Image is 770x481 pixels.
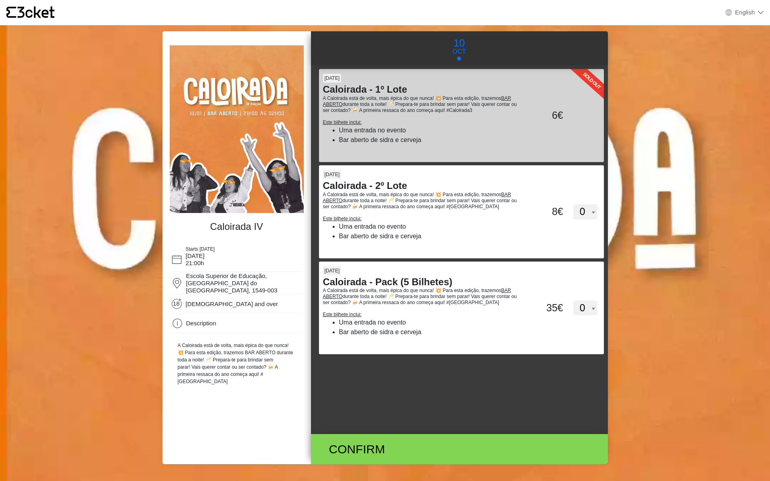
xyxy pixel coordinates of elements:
[323,95,511,107] u: BAR ABERTO
[453,47,466,57] p: Oct
[339,126,525,135] li: Uma entrada no evento
[323,192,511,203] u: BAR ABERTO
[524,300,565,316] div: 35€
[323,216,362,221] u: Este bilhete inclui:
[323,170,341,179] span: [DATE]
[323,192,525,210] p: A Caloirada está de volta, mais épica do que nunca! 💥 Para esta edição, trazemos durante toda a n...
[453,36,466,51] p: 10
[186,300,278,308] span: [DEMOGRAPHIC_DATA] and over
[573,300,597,316] select: [DATE] Caloirada - Pack (5 Bilhetes) A Caloirada está de volta, mais épica do que nunca! 💥 Para e...
[323,440,505,458] div: Confirm
[323,266,341,275] span: [DATE]
[444,35,475,61] button: 10 Oct
[323,74,341,83] span: [DATE]
[174,221,300,233] h4: Caloirada IV
[178,298,182,302] span: +
[186,246,215,252] span: Starts [DATE]
[323,276,525,288] h4: Caloirada - Pack (5 Bilhetes)
[339,231,525,241] li: Bar aberto de sidra e cerveja
[186,252,205,266] span: [DATE] 21:00h
[323,180,525,192] h4: Caloirada - 2º Lote
[6,7,16,18] g: {' '}
[173,300,182,309] span: 18
[323,288,525,306] p: A Caloirada está de volta, mais épica do que nunca! 💥 Para esta edição, trazemos durante toda a n...
[524,204,565,219] div: 8€
[339,327,525,337] li: Bar aberto de sidra e cerveja
[323,84,525,95] h4: Caloirada - 1º Lote
[186,272,278,294] span: Escola Superior de Educação, [GEOGRAPHIC_DATA] do [GEOGRAPHIC_DATA], 1549-003
[339,135,525,145] li: Bar aberto de sidra e cerveja
[573,204,597,219] select: [DATE] Caloirada - 2º Lote A Caloirada está de volta, mais épica do que nunca! 💥 Para esta edição...
[323,120,362,125] u: Este bilhete inclui:
[186,320,216,327] span: Description
[339,318,525,327] li: Uma entrada no evento
[339,222,525,231] li: Uma entrada no evento
[552,44,631,117] label: Sold Out
[323,95,525,114] p: A Caloirada está de volta, mais épica do que nunca! 💥 Para esta edição, trazemos durante toda a n...
[323,288,511,299] u: BAR ABERTO
[311,434,608,464] button: Confirm
[524,108,565,123] div: 6€
[178,343,293,384] span: A Caloirada está de volta, mais épica do que nunca! 💥 Para esta edição, trazemos BAR ABERTO duran...
[323,312,362,317] u: Este bilhete inclui:
[170,45,304,213] img: 02a550562c4d4f9b9be6b3bc921f5045.webp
